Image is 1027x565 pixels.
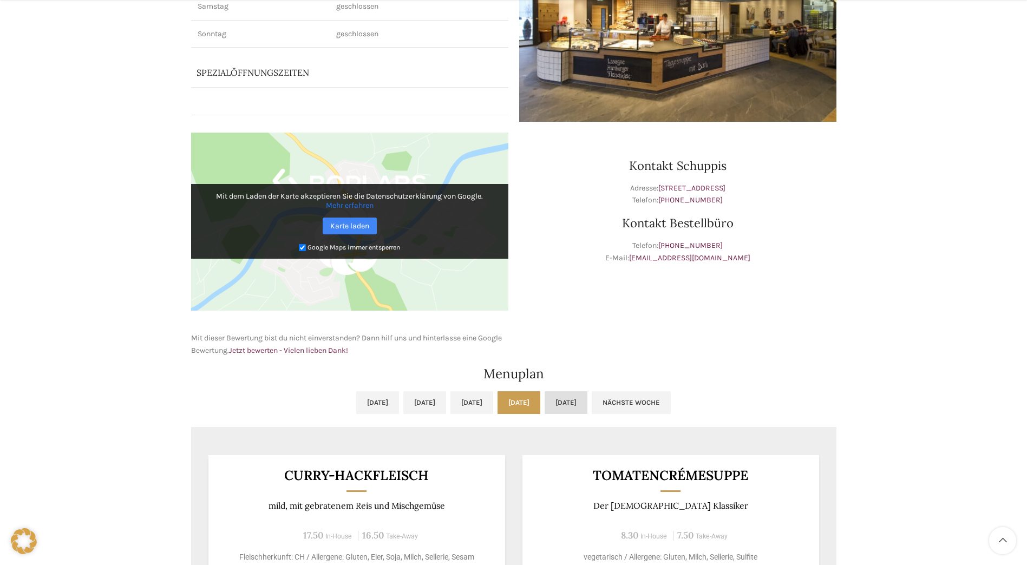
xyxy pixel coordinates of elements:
img: Google Maps [191,133,508,311]
p: vegetarisch / Allergene: Gluten, Milch, Sellerie, Sulfite [535,551,806,563]
a: [EMAIL_ADDRESS][DOMAIN_NAME] [629,253,750,262]
p: Fleischherkunft: CH / Allergene: Gluten, Eier, Soja, Milch, Sellerie, Sesam [221,551,492,563]
p: Samstag [198,1,323,12]
h2: Menuplan [191,367,836,380]
p: Der [DEMOGRAPHIC_DATA] Klassiker [535,501,806,511]
a: Scroll to top button [989,527,1016,554]
span: 7.50 [677,529,694,541]
span: 16.50 [362,529,384,541]
p: geschlossen [336,1,502,12]
a: [STREET_ADDRESS] [658,183,725,193]
p: Sonntag [198,29,323,40]
a: Nächste Woche [592,391,671,414]
input: Google Maps immer entsperren [299,244,306,251]
span: In-House [325,533,352,540]
span: In-House [640,533,667,540]
small: Google Maps immer entsperren [308,244,400,251]
p: Telefon: E-Mail: [519,240,836,264]
p: Adresse: Telefon: [519,182,836,207]
a: Karte laden [323,218,377,234]
a: Jetzt bewerten - Vielen lieben Dank! [229,346,348,355]
a: Mehr erfahren [326,201,374,210]
h3: Kontakt Bestellbüro [519,217,836,229]
a: [PHONE_NUMBER] [658,241,723,250]
a: [DATE] [498,391,540,414]
a: [DATE] [545,391,587,414]
span: Take-Away [386,533,418,540]
a: [PHONE_NUMBER] [658,195,723,205]
p: Mit dem Laden der Karte akzeptieren Sie die Datenschutzerklärung von Google. [199,192,501,210]
span: 8.30 [621,529,638,541]
h3: Kontakt Schuppis [519,160,836,172]
p: mild, mit gebratenem Reis und Mischgemüse [221,501,492,511]
a: [DATE] [356,391,399,414]
a: [DATE] [450,391,493,414]
p: Mit dieser Bewertung bist du nicht einverstanden? Dann hilf uns und hinterlasse eine Google Bewer... [191,332,508,357]
h3: Tomatencrémesuppe [535,469,806,482]
h3: Curry-Hackfleisch [221,469,492,482]
span: 17.50 [303,529,323,541]
p: Spezialöffnungszeiten [197,67,450,78]
span: Take-Away [696,533,728,540]
p: geschlossen [336,29,502,40]
a: [DATE] [403,391,446,414]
